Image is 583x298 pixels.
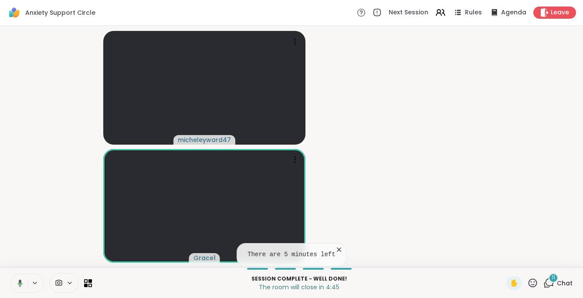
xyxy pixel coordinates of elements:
span: micheleyward47 [178,135,231,144]
span: Anxiety Support Circle [25,8,95,17]
p: The room will close in 4:45 [97,283,501,291]
span: Grace1 [193,254,216,262]
img: ShareWell Logomark [7,5,22,20]
span: Next Session [389,8,428,17]
span: 11 [552,274,555,281]
span: Rules [465,8,482,17]
pre: There are 5 minutes left [247,251,336,259]
span: Agenda [501,8,526,17]
span: ✋ [510,278,519,288]
span: Chat [557,279,573,288]
p: Session Complete - well done! [97,275,501,283]
span: Leave [551,8,569,17]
